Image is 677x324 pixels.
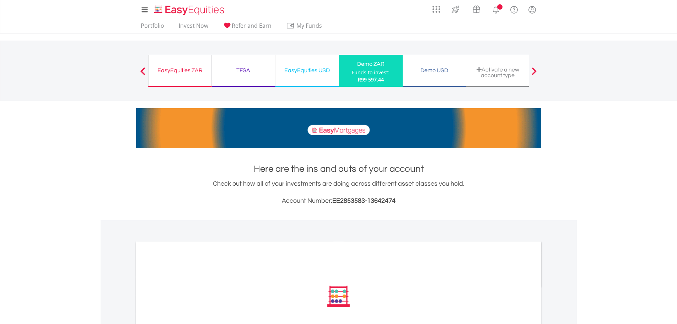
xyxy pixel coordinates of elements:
[450,4,461,15] img: thrive-v2.svg
[471,4,482,15] img: vouchers-v2.svg
[220,22,274,33] a: Refer and Earn
[138,22,167,33] a: Portfolio
[136,163,541,175] h1: Here are the ins and outs of your account
[523,2,541,17] a: My Profile
[136,179,541,206] div: Check out how all of your investments are doing across different asset classes you hold.
[487,2,505,16] a: Notifications
[352,69,389,76] div: Funds to invest:
[332,197,396,204] span: EE2853583-13642474
[136,196,541,206] h3: Account Number:
[432,5,440,13] img: grid-menu-icon.svg
[176,22,211,33] a: Invest Now
[343,59,398,69] div: Demo ZAR
[280,65,334,75] div: EasyEquities USD
[153,4,227,16] img: EasyEquities_Logo.png
[505,2,523,16] a: FAQ's and Support
[358,76,384,83] span: R99 597.44
[471,67,525,78] div: Activate a new account type
[136,108,541,148] img: EasyMortage Promotion Banner
[232,22,272,30] span: Refer and Earn
[151,2,227,16] a: Home page
[216,65,271,75] div: TFSA
[286,21,333,30] span: My Funds
[153,65,207,75] div: EasyEquities ZAR
[407,65,462,75] div: Demo USD
[428,2,445,13] a: AppsGrid
[466,2,487,15] a: Vouchers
